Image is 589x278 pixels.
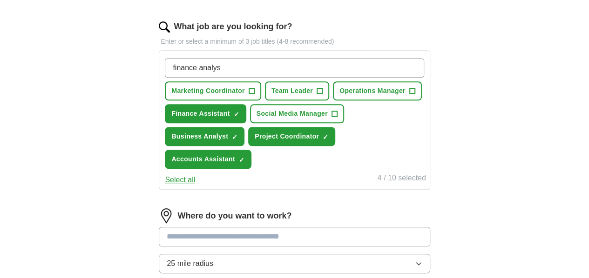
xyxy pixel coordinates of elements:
[234,111,239,118] span: ✓
[323,133,328,141] span: ✓
[159,37,430,46] p: Enter or select a minimum of 3 job titles (4-8 recommended)
[171,86,244,96] span: Marketing Coordinator
[165,174,195,185] button: Select all
[159,208,174,223] img: location.png
[165,58,424,78] input: Type a job title and press enter
[171,154,235,164] span: Accounts Assistant
[250,104,344,123] button: Social Media Manager
[165,127,244,146] button: Business Analyst✓
[265,81,329,100] button: Team Leader
[255,132,319,141] span: Project Coordinator
[165,150,251,169] button: Accounts Assistant✓
[232,133,237,141] span: ✓
[159,21,170,33] img: search.png
[271,86,313,96] span: Team Leader
[378,172,426,185] div: 4 / 10 selected
[339,86,406,96] span: Operations Manager
[167,258,213,269] span: 25 mile radius
[165,104,246,123] button: Finance Assistant✓
[239,156,244,164] span: ✓
[333,81,422,100] button: Operations Manager
[159,254,430,273] button: 25 mile radius
[257,109,328,119] span: Social Media Manager
[165,81,261,100] button: Marketing Coordinator
[171,109,230,119] span: Finance Assistant
[177,210,291,222] label: Where do you want to work?
[248,127,335,146] button: Project Coordinator✓
[174,20,292,33] label: What job are you looking for?
[171,132,228,141] span: Business Analyst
